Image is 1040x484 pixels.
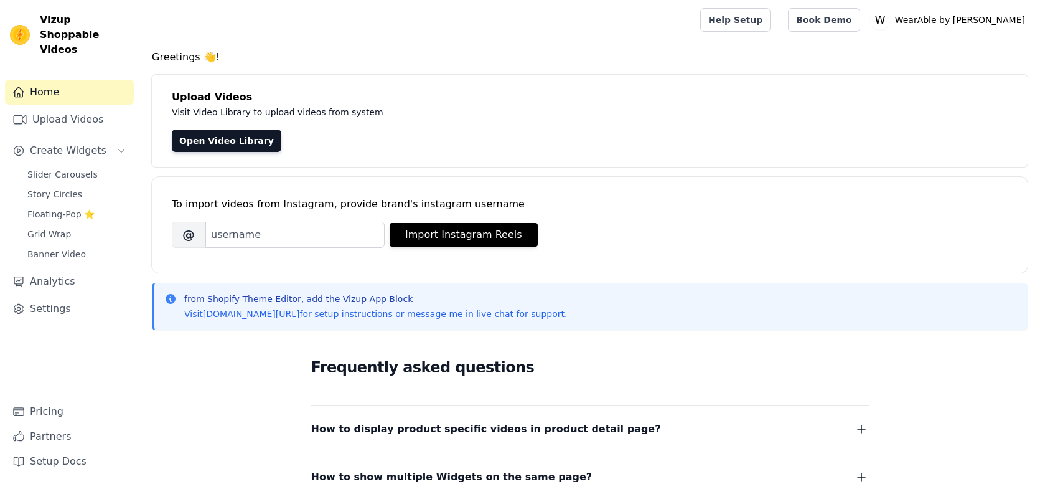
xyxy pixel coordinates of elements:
[20,186,134,203] a: Story Circles
[172,197,1008,212] div: To import videos from Instagram, provide brand's instagram username
[870,9,1030,31] button: W WearAble by [PERSON_NAME]
[27,228,71,240] span: Grid Wrap
[5,138,134,163] button: Create Widgets
[390,223,538,247] button: Import Instagram Reels
[27,188,82,201] span: Story Circles
[172,130,281,152] a: Open Video Library
[5,107,134,132] a: Upload Videos
[205,222,385,248] input: username
[40,12,129,57] span: Vizup Shoppable Videos
[152,50,1028,65] h4: Greetings 👋!
[5,297,134,321] a: Settings
[890,9,1030,31] p: WearAble by [PERSON_NAME]
[788,8,860,32] a: Book Demo
[27,208,95,221] span: Floating-Pop ⭐
[5,399,134,424] a: Pricing
[5,449,134,474] a: Setup Docs
[10,25,30,45] img: Vizup
[700,8,771,32] a: Help Setup
[311,420,869,438] button: How to display product specific videos in product detail page?
[30,143,106,158] span: Create Widgets
[5,424,134,449] a: Partners
[27,168,98,181] span: Slider Carousels
[311,420,661,438] span: How to display product specific videos in product detail page?
[184,308,567,320] p: Visit for setup instructions or message me in live chat for support.
[5,269,134,294] a: Analytics
[874,14,885,26] text: W
[20,225,134,243] a: Grid Wrap
[5,80,134,105] a: Home
[172,222,205,248] span: @
[203,309,300,319] a: [DOMAIN_NAME][URL]
[20,245,134,263] a: Banner Video
[20,206,134,223] a: Floating-Pop ⭐
[311,355,869,380] h2: Frequently asked questions
[172,90,1008,105] h4: Upload Videos
[184,293,567,305] p: from Shopify Theme Editor, add the Vizup App Block
[27,248,86,260] span: Banner Video
[20,166,134,183] a: Slider Carousels
[172,105,729,120] p: Visit Video Library to upload videos from system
